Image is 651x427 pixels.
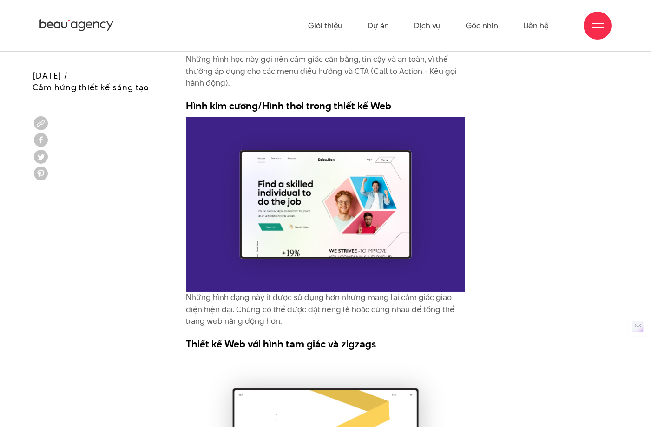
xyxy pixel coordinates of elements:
h3: Thiết kế Web với hình tam giác và zigzags [186,337,465,351]
h3: Hình kim cương/Hình thoi trong thiết kế Web [186,99,465,113]
p: Những hình dạng này ít được sử dụng hơn nhưng mang lại cảm giác giao diện hiện đại. Chúng có thể ... [186,292,465,327]
span: [DATE] / Cảm hứng thiết kế sáng tạo [33,70,149,93]
img: hinh-khoi-trong-thiet-ke-web-tam-ly-hoc-va-nhan-thuc-thi-giac [186,117,465,292]
p: Đây là những hình khối được sử dụng rộng rãi khi thiết kế website, đặc biệt khi muốn tối giản hoá... [186,18,465,89]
